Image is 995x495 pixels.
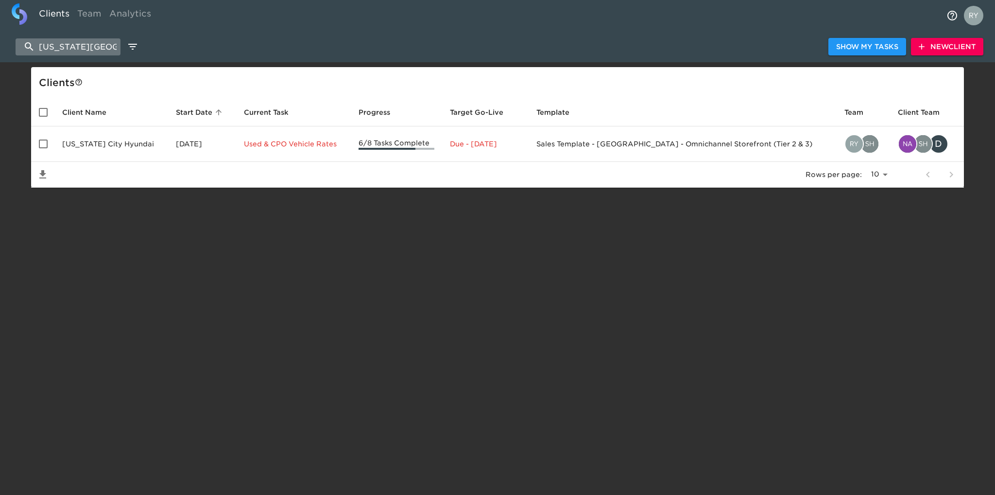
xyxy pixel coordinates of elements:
[929,134,948,154] div: D
[964,6,983,25] img: Profile
[168,126,237,162] td: [DATE]
[861,135,878,153] img: shashikar.shamboor@cdk.com
[844,106,876,118] span: Team
[359,106,403,118] span: Progress
[828,38,906,56] button: Show My Tasks
[899,135,916,153] img: naresh.bodla@cdk.com
[450,139,521,149] p: Due - [DATE]
[124,38,141,55] button: edit
[844,134,882,154] div: ryan.dale@roadster.com, shashikar.shamboor@cdk.com
[911,38,983,56] button: NewClient
[919,41,976,53] span: New Client
[176,106,225,118] span: Start Date
[244,106,301,118] span: Current Task
[35,3,73,27] a: Clients
[54,126,168,162] td: [US_STATE] City Hyundai
[941,4,964,27] button: notifications
[845,135,863,153] img: ryan.dale@roadster.com
[39,75,960,90] div: Client s
[31,163,54,186] button: Save List
[244,106,289,118] span: This is the next Task in this Hub that should be completed
[105,3,155,27] a: Analytics
[62,106,119,118] span: Client Name
[536,106,582,118] span: Template
[806,170,862,179] p: Rows per page:
[898,134,956,154] div: naresh.bodla@cdk.com, shashikar.shamboor@cdk.com, dyoung@kansascityhyundai.com
[866,167,891,182] select: rows per page
[12,3,27,25] img: logo
[73,3,105,27] a: Team
[244,139,343,149] p: Used & CPO Vehicle Rates
[898,106,952,118] span: Client Team
[450,106,503,118] span: Calculated based on the start date and the duration of all Tasks contained in this Hub.
[836,41,898,53] span: Show My Tasks
[351,126,442,162] td: 6/8 Tasks Complete
[529,126,837,162] td: Sales Template - [GEOGRAPHIC_DATA] - Omnichannel Storefront (Tier 2 & 3)
[75,78,83,86] svg: This is a list of all of your clients and clients shared with you
[450,106,516,118] span: Target Go-Live
[31,98,964,188] table: enhanced table
[16,38,120,55] input: search
[914,135,932,153] img: shashikar.shamboor@cdk.com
